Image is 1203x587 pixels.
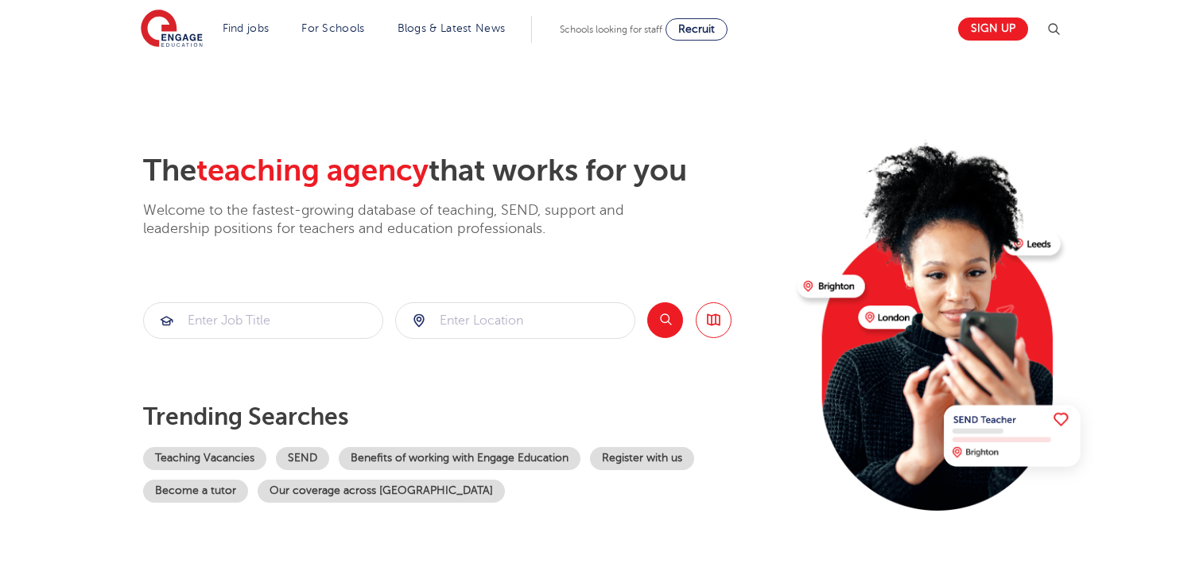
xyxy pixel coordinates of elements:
[339,447,580,470] a: Benefits of working with Engage Education
[590,447,694,470] a: Register with us
[223,22,270,34] a: Find jobs
[143,402,785,431] p: Trending searches
[143,302,383,339] div: Submit
[196,154,429,188] span: teaching agency
[141,10,203,49] img: Engage Education
[395,302,635,339] div: Submit
[396,303,634,338] input: Submit
[143,201,668,239] p: Welcome to the fastest-growing database of teaching, SEND, support and leadership positions for t...
[258,480,505,503] a: Our coverage across [GEOGRAPHIC_DATA]
[678,23,715,35] span: Recruit
[958,17,1028,41] a: Sign up
[666,18,728,41] a: Recruit
[647,302,683,338] button: Search
[398,22,506,34] a: Blogs & Latest News
[143,447,266,470] a: Teaching Vacancies
[143,480,248,503] a: Become a tutor
[276,447,329,470] a: SEND
[560,24,662,35] span: Schools looking for staff
[144,303,382,338] input: Submit
[143,153,785,189] h2: The that works for you
[301,22,364,34] a: For Schools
